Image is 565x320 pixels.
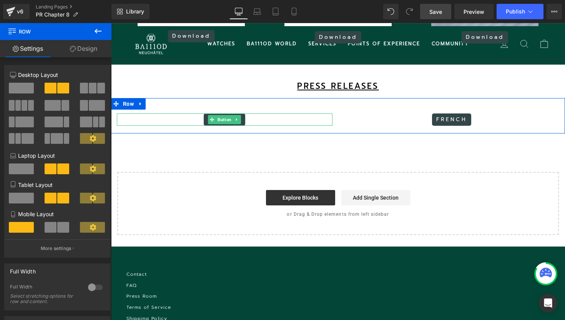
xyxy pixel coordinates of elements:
p: Laptop Layout [10,152,105,160]
span: Download [61,9,100,17]
a: v6 [3,4,30,19]
a: FRENCH [321,90,360,103]
button: More [547,4,562,19]
a: Mobile [285,4,303,19]
button: More settings [5,239,110,257]
a: New Library [111,4,150,19]
span: Save [429,8,442,16]
a: Preview [454,4,494,19]
a: FAQ [15,258,26,268]
button: Undo [383,4,399,19]
a: Add Single Section [230,167,299,182]
span: Download [355,10,393,18]
a: ENGLISH [93,90,134,103]
div: Full Width [10,264,36,275]
a: Download [204,8,251,20]
div: v6 [15,7,25,17]
a: Laptop [248,4,266,19]
a: Download [57,7,104,19]
a: Press Room [15,268,46,278]
span: PR Chapter 8 [36,12,70,18]
span: Library [126,8,144,15]
a: Expand / Collapse [122,92,130,101]
a: Contact [15,247,36,257]
p: More settings [41,245,71,252]
span: Download [208,10,246,18]
span: Row [8,23,85,40]
span: Preview [464,8,484,16]
div: Open Intercom Messenger [539,294,557,312]
button: Publish [497,4,543,19]
a: Download [351,8,397,20]
span: Publish [506,8,525,15]
div: Select stretching options for row and content. [10,293,79,304]
p: or Drag & Drop elements from left sidebar [18,188,435,194]
a: Shipping Policy [15,291,56,301]
a: Landing Pages [36,4,111,10]
p: Mobile Layout [10,210,105,218]
button: Redo [402,4,417,19]
a: Terms of Service [15,280,60,290]
a: Desktop [229,4,248,19]
a: Design [56,40,111,57]
span: Button [105,92,122,101]
span: Row [10,75,25,87]
a: Tablet [266,4,285,19]
p: Desktop Layout [10,71,105,79]
span: FRENCH [325,93,356,100]
span: PRESS RELEASES [186,57,268,69]
div: Full Width [10,284,80,292]
a: Expand / Collapse [25,75,35,87]
p: Tablet Layout [10,181,105,189]
a: Explore Blocks [155,167,224,182]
